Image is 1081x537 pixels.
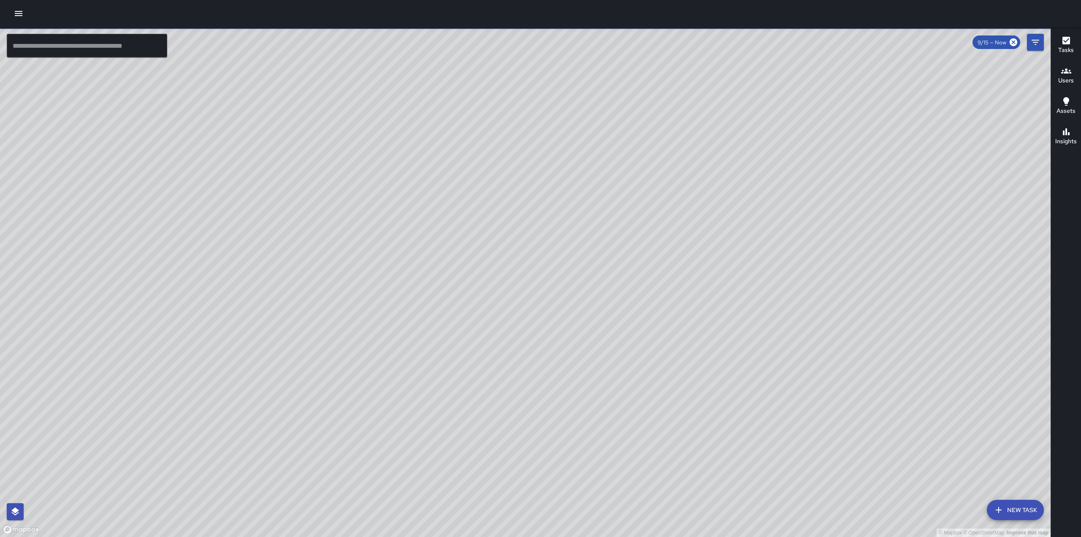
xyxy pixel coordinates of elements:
[1027,34,1044,51] button: Filters
[1058,76,1074,85] h6: Users
[972,39,1011,46] span: 9/15 — Now
[1051,91,1081,122] button: Assets
[1057,106,1076,116] h6: Assets
[972,35,1020,49] div: 9/15 — Now
[1058,46,1074,55] h6: Tasks
[1055,137,1077,146] h6: Insights
[1051,30,1081,61] button: Tasks
[1051,122,1081,152] button: Insights
[987,500,1044,520] button: New Task
[1051,61,1081,91] button: Users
